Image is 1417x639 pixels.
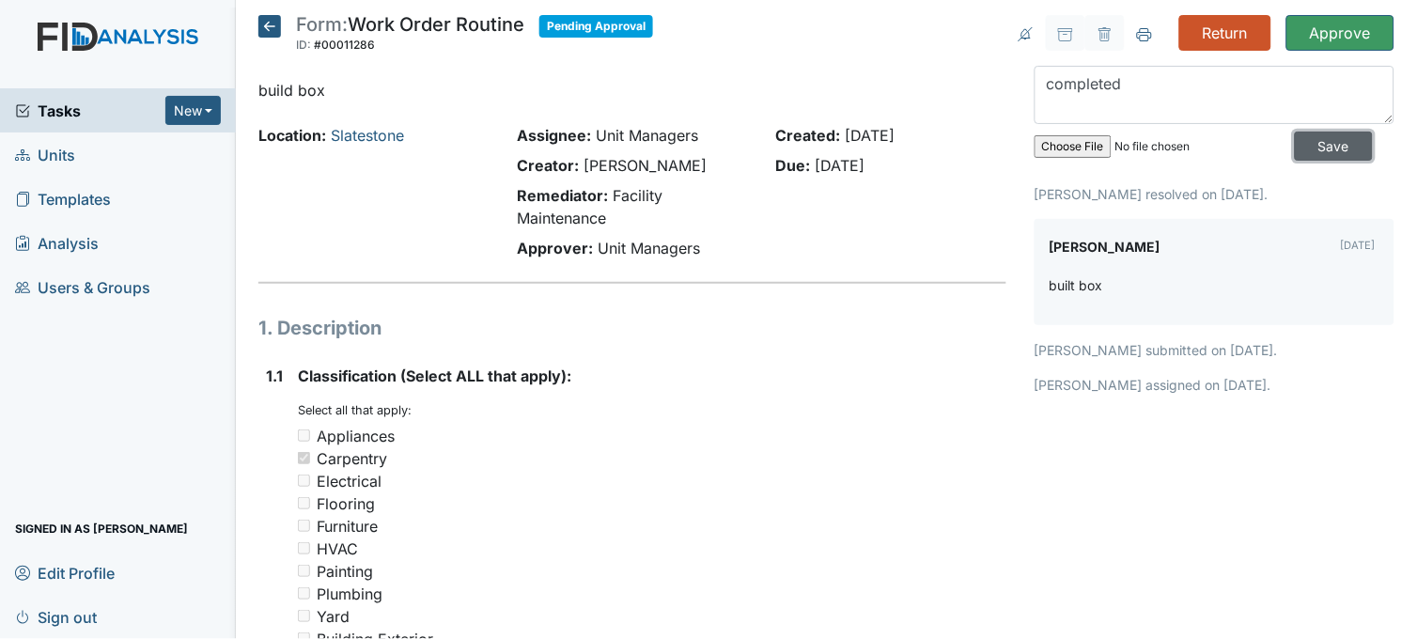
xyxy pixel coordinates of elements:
input: Return [1179,15,1271,51]
div: Electrical [317,470,381,492]
small: [DATE] [1341,239,1376,252]
input: Plumbing [298,587,310,600]
strong: Assignee: [518,126,592,145]
span: Unit Managers [597,126,699,145]
input: Painting [298,565,310,577]
div: Appliances [317,425,395,447]
div: HVAC [317,538,358,560]
p: [PERSON_NAME] submitted on [DATE]. [1035,340,1394,360]
div: Work Order Routine [296,15,524,56]
strong: Location: [258,126,326,145]
p: build box [258,79,1006,101]
p: built box [1050,275,1103,295]
div: Plumbing [317,583,382,605]
p: [PERSON_NAME] assigned on [DATE]. [1035,375,1394,395]
span: Classification (Select ALL that apply): [298,366,571,385]
span: [DATE] [816,156,865,175]
div: Furniture [317,515,378,538]
strong: Remediator: [518,186,609,205]
input: HVAC [298,542,310,554]
input: Appliances [298,429,310,442]
a: Tasks [15,100,165,122]
input: Yard [298,610,310,622]
strong: Creator: [518,156,580,175]
strong: Due: [776,156,811,175]
input: Flooring [298,497,310,509]
input: Furniture [298,520,310,532]
span: Templates [15,184,111,213]
strong: Created: [776,126,841,145]
span: Analysis [15,228,99,257]
span: [PERSON_NAME] [584,156,708,175]
input: Approve [1286,15,1394,51]
input: Carpentry [298,452,310,464]
label: [PERSON_NAME] [1050,234,1160,260]
span: [DATE] [846,126,895,145]
span: ID: [296,38,311,52]
small: Select all that apply: [298,403,412,417]
strong: Approver: [518,239,594,257]
div: Painting [317,560,373,583]
span: Edit Profile [15,558,115,587]
div: Flooring [317,492,375,515]
span: #00011286 [314,38,375,52]
span: Form: [296,13,348,36]
button: New [165,96,222,125]
div: Carpentry [317,447,387,470]
h1: 1. Description [258,314,1006,342]
a: Slatestone [331,126,404,145]
p: [PERSON_NAME] resolved on [DATE]. [1035,184,1394,204]
span: Unit Managers [599,239,701,257]
input: Electrical [298,475,310,487]
input: Save [1295,132,1373,161]
span: Units [15,140,75,169]
span: Sign out [15,602,97,631]
label: 1.1 [266,365,283,387]
span: Signed in as [PERSON_NAME] [15,514,188,543]
div: Yard [317,605,350,628]
span: Pending Approval [539,15,653,38]
span: Users & Groups [15,273,150,302]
